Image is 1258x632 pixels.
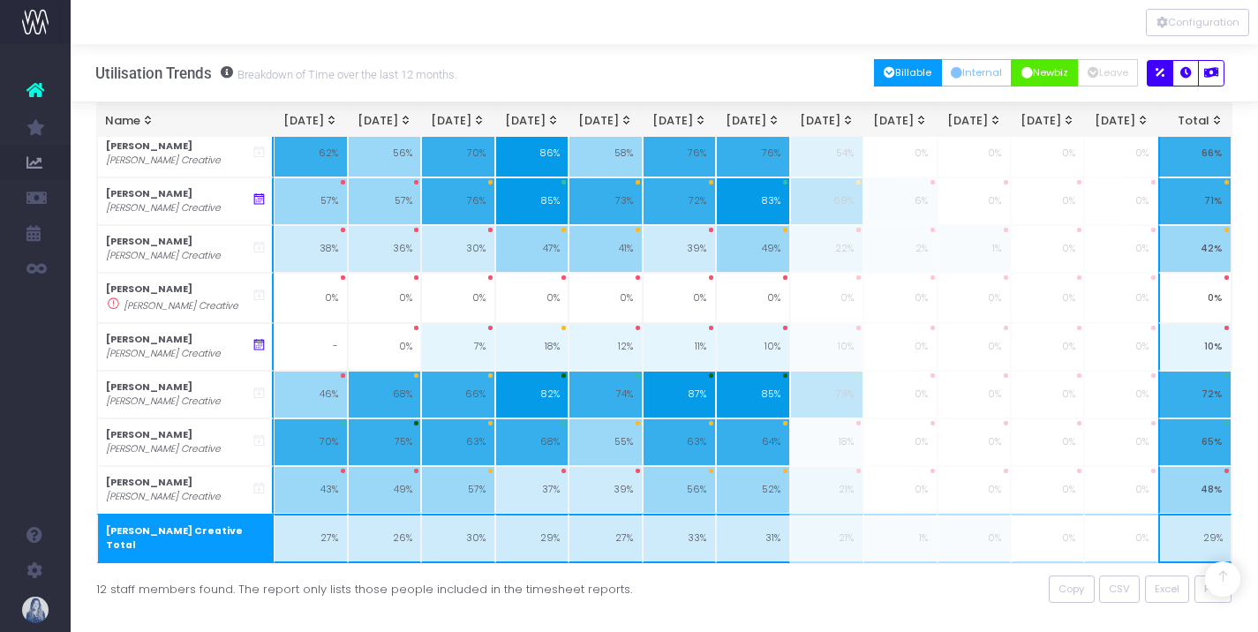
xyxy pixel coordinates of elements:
strong: [PERSON_NAME] [106,282,192,296]
div: [DATE] [1020,112,1075,130]
button: Copy [1049,576,1095,603]
td: 75% [348,418,421,466]
strong: [PERSON_NAME] [106,235,192,248]
td: 0% [938,177,1011,225]
div: [DATE] [282,112,338,130]
td: 0% [1084,130,1157,177]
div: [DATE] [725,112,780,130]
td: 6% [863,177,937,225]
td: 0% [1084,418,1157,466]
th: Jul 25: activate to sort column ascending [716,103,790,139]
td: 10% [716,323,789,371]
strong: [PERSON_NAME] [106,187,192,200]
strong: [PERSON_NAME] [106,380,192,394]
td: 0% [1011,418,1084,466]
td: 0% [1084,371,1157,418]
td: 72% [1158,371,1232,418]
td: 0% [1011,514,1084,563]
td: 48% [1158,466,1232,514]
button: PDF [1194,576,1232,603]
td: 76% [716,130,789,177]
th: May 25: activate to sort column ascending [569,103,643,139]
th: Feb 25: activate to sort column ascending [348,103,422,139]
td: 38% [274,225,347,273]
td: 18% [790,418,863,466]
td: 0% [790,273,863,323]
td: 26% [348,514,421,563]
td: 0% [1084,225,1157,273]
span: CSV [1109,582,1130,597]
td: 52% [716,466,789,514]
td: 72% [643,177,716,225]
td: 0% [1011,273,1084,323]
td: 0% [938,273,1011,323]
div: [DATE] [872,112,928,130]
td: 36% [348,225,421,273]
td: 2% [863,225,937,273]
td: 0% [863,466,937,514]
td: 42% [1158,225,1232,273]
td: 56% [643,466,716,514]
i: [PERSON_NAME] Creative [106,249,221,263]
button: CSV [1099,576,1141,603]
td: 66% [1158,130,1232,177]
td: 18% [495,323,569,371]
td: 0% [1158,273,1232,323]
td: 83% [716,177,789,225]
td: 0% [1011,130,1084,177]
th: Dec 25: activate to sort column ascending [1085,103,1159,139]
button: Configuration [1146,9,1249,36]
td: 85% [495,177,569,225]
td: 62% [274,130,347,177]
td: 47% [495,225,569,273]
td: 1% [938,225,1011,273]
th: Nov 25: activate to sort column ascending [1011,103,1085,139]
strong: [PERSON_NAME] [106,139,192,153]
div: [DATE] [577,112,633,130]
th: Aug 25: activate to sort column ascending [790,103,864,139]
i: [PERSON_NAME] Creative [106,442,221,456]
div: 12 staff members found. The report only lists those people included in the timesheet reports. [96,576,652,598]
th: Total: activate to sort column ascending [1158,103,1232,139]
td: 10% [1158,323,1232,371]
td: 70% [274,418,347,466]
td: 0% [938,514,1011,563]
td: 22% [790,225,863,273]
td: 0% [643,273,716,323]
td: 0% [495,273,569,323]
th: Jun 25: activate to sort column ascending [643,103,717,139]
td: 43% [274,466,347,514]
td: 68% [495,418,569,466]
div: [DATE] [504,112,560,130]
td: 73% [790,371,863,418]
td: 0% [938,418,1011,466]
th: Name: activate to sort column ascending [96,103,274,139]
td: 70% [421,130,494,177]
td: 64% [716,418,789,466]
td: 69% [790,177,863,225]
div: Vertical button group [1146,9,1249,36]
td: 0% [1011,371,1084,418]
td: 73% [569,177,642,225]
td: 1% [863,514,937,563]
div: [DATE] [946,112,1002,130]
td: 0% [1084,466,1157,514]
td: 86% [495,130,569,177]
td: 0% [274,273,347,323]
td: 10% [790,323,863,371]
td: 12% [569,323,642,371]
td: 0% [938,323,1011,371]
td: 0% [863,273,937,323]
img: images/default_profile_image.png [22,597,49,623]
td: 41% [569,225,642,273]
td: 11% [643,323,716,371]
td: 0% [863,418,937,466]
td: 63% [643,418,716,466]
td: 27% [569,514,642,563]
th: Apr 25: activate to sort column ascending [495,103,569,139]
div: [DATE] [357,112,412,130]
th: [PERSON_NAME] Creative Total [97,514,275,563]
td: 0% [938,371,1011,418]
td: 63% [421,418,494,466]
td: 82% [495,371,569,418]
